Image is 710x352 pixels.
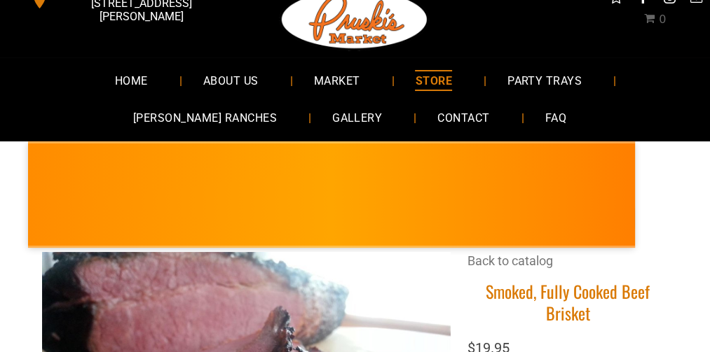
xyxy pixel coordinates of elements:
[311,99,403,136] a: GALLERY
[94,62,169,99] a: HOME
[467,252,668,281] div: Breadcrumbs
[486,62,603,99] a: PARTY TRAYS
[416,99,510,136] a: CONTACT
[659,13,666,26] span: 0
[467,281,668,324] h1: Smoked, Fully Cooked Beef Brisket
[524,99,587,136] a: FAQ
[112,99,298,136] a: [PERSON_NAME] RANCHES
[394,62,472,99] a: STORE
[467,253,553,268] a: Back to catalog
[293,62,381,99] a: MARKET
[182,62,280,99] a: ABOUT US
